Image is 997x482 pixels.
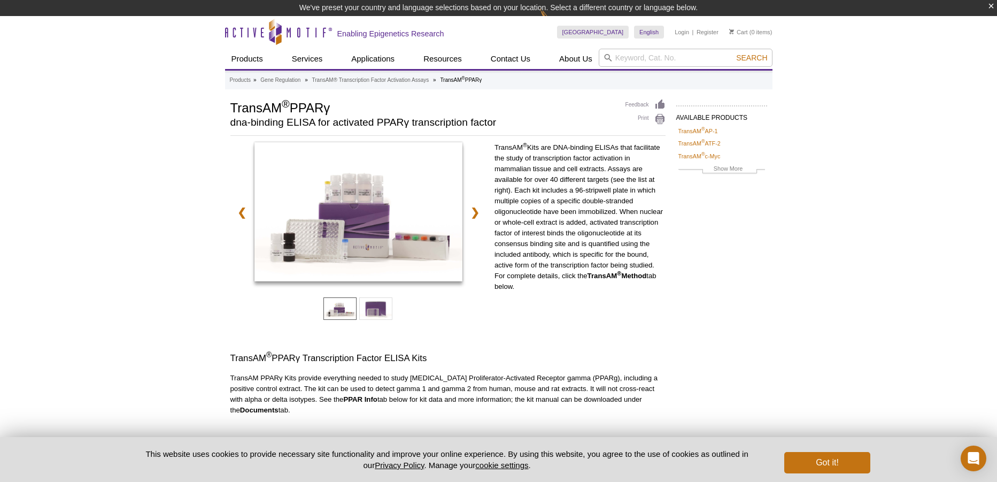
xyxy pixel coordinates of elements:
a: TransAM® Transcription Factor Activation Assays [312,75,429,85]
sup: ® [701,139,705,144]
a: ❯ [463,200,486,225]
sup: ® [617,270,621,277]
strong: Documents [240,406,279,414]
img: Change Here [540,8,568,33]
span: Search [736,53,767,62]
a: [GEOGRAPHIC_DATA] [557,26,629,39]
sup: ® [523,142,527,148]
sup: ® [701,151,705,157]
a: Applications [345,49,401,69]
strong: TransAM Method [588,272,647,280]
a: English [634,26,664,39]
div: Open Intercom Messenger [961,446,986,471]
img: TransAM PPARγ Kit [254,142,462,281]
a: TransAM®c-Myc [678,151,721,161]
li: TransAM PPARγ [440,77,482,83]
a: Login [675,28,689,36]
a: Register [697,28,718,36]
a: Resources [417,49,468,69]
li: » [433,77,436,83]
sup: ® [701,126,705,132]
img: Your Cart [729,29,734,34]
h2: AVAILABLE PRODUCTS [676,105,767,125]
p: This website uses cookies to provide necessary site functionality and improve your online experie... [127,448,767,471]
button: cookie settings [475,461,528,470]
a: Feedback [625,99,666,111]
a: Services [285,49,329,69]
sup: ® [266,351,272,359]
h2: dna-binding ELISA for activated PPARγ transcription factor [230,118,615,127]
li: » [305,77,308,83]
a: ❮ [230,200,253,225]
li: | [692,26,694,39]
h3: TransAM PPARγ Transcription Factor ELISA Kits [230,352,666,365]
input: Keyword, Cat. No. [599,49,772,67]
a: TransAM PPARγ Kit [254,142,462,285]
h1: TransAM PPARγ [230,99,615,115]
a: TransAM®ATF-2 [678,139,721,148]
sup: ® [282,98,290,110]
h2: Enabling Epigenetics Research [337,29,444,39]
a: Show More [678,164,765,176]
a: Contact Us [484,49,537,69]
p: TransAM Kits are DNA-binding ELISAs that facilitate the study of transcription factor activation ... [494,142,666,292]
li: (0 items) [729,26,772,39]
a: Print [625,113,666,125]
a: Products [230,75,251,85]
a: About Us [553,49,599,69]
sup: ® [462,75,465,81]
a: Privacy Policy [375,461,424,470]
a: Gene Regulation [260,75,300,85]
li: » [253,77,257,83]
a: Products [225,49,269,69]
a: TransAM®AP-1 [678,126,718,136]
button: Got it! [784,452,870,473]
button: Search [733,53,770,63]
strong: PPAR Info [343,395,377,403]
a: Cart [729,28,748,36]
p: TransAM PPARγ Kits provide everything needed to study [MEDICAL_DATA] Proliferator-Activated Recep... [230,373,666,416]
